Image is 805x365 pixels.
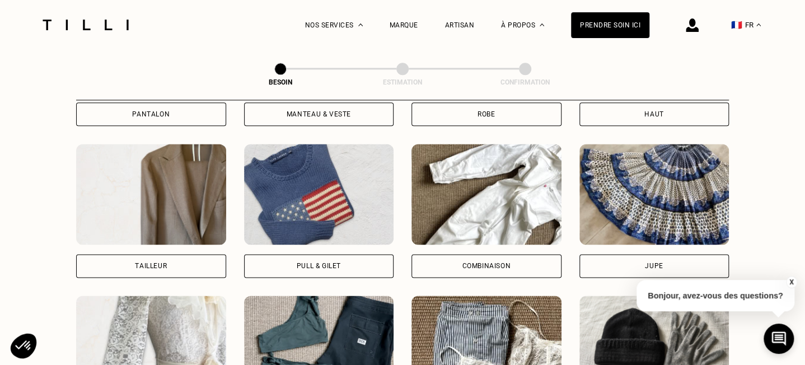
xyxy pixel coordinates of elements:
div: Besoin [224,78,336,86]
div: Tailleur [135,263,167,269]
div: Pull & gilet [297,263,341,269]
div: Jupe [645,263,663,269]
img: Logo du service de couturière Tilli [39,20,133,30]
div: Robe [478,111,495,118]
div: Manteau & Veste [287,111,351,118]
button: X [785,276,797,288]
a: Marque [390,21,418,29]
div: Confirmation [469,78,581,86]
img: Menu déroulant à propos [540,24,544,26]
img: Menu déroulant [358,24,363,26]
img: Tilli retouche votre Tailleur [76,144,226,245]
a: Artisan [445,21,475,29]
a: Prendre soin ici [571,12,649,38]
img: menu déroulant [756,24,761,26]
span: 🇫🇷 [731,20,742,30]
img: Tilli retouche votre Combinaison [411,144,561,245]
div: Haut [644,111,663,118]
div: Estimation [347,78,458,86]
img: Tilli retouche votre Jupe [579,144,729,245]
p: Bonjour, avez-vous des questions? [636,280,794,311]
img: icône connexion [686,18,699,32]
div: Pantalon [132,111,170,118]
div: Combinaison [462,263,511,269]
img: Tilli retouche votre Pull & gilet [244,144,394,245]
